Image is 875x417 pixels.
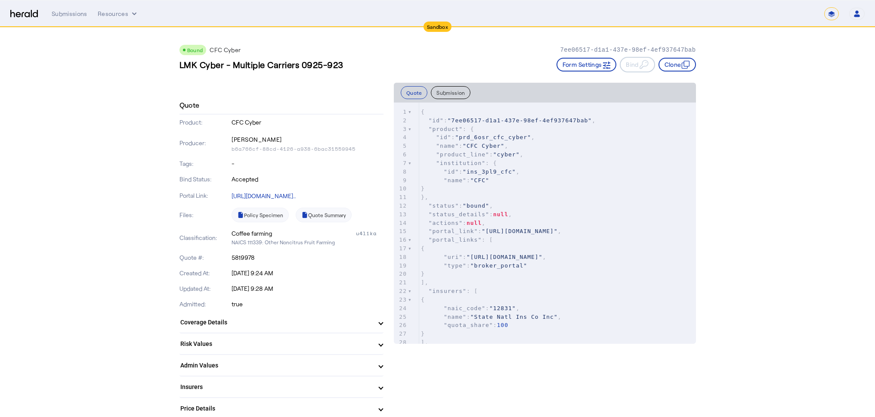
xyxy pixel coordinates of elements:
p: [DATE] 9:28 AM [232,284,383,293]
span: }, [421,194,429,200]
span: : , [421,143,508,149]
mat-expansion-panel-header: Admin Values [179,355,383,376]
div: 26 [394,321,408,330]
span: 100 [497,322,508,328]
mat-expansion-panel-header: Insurers [179,377,383,397]
span: "broker_portal" [470,262,527,269]
div: 25 [394,313,408,321]
mat-panel-title: Insurers [180,383,372,392]
p: b6a766cf-88cd-4126-a938-6bac31559945 [232,146,383,152]
span: "State Natl Ins Co Inc" [470,314,558,320]
div: 1 [394,108,408,116]
span: "portal_links" [429,237,482,243]
p: Classification: [179,233,230,242]
h3: LMK Cyber - Multiple Carriers 0925-923 [179,59,343,71]
div: 18 [394,253,408,261]
span: "quota_share" [444,322,493,328]
div: 19 [394,261,408,270]
mat-panel-title: Risk Values [180,339,372,349]
div: 11 [394,193,408,202]
span: "institution" [436,160,485,166]
span: "12831" [489,305,516,311]
span: : [421,262,527,269]
div: 23 [394,296,408,304]
span: : [ [421,288,478,294]
div: 4 [394,133,408,142]
p: Accepted [232,175,383,184]
span: : , [421,314,562,320]
div: 3 [394,125,408,134]
button: Clone [659,58,696,72]
div: 2 [394,116,408,125]
p: - [232,159,383,168]
span: : { [421,160,497,166]
span: "naic_code" [444,305,485,311]
span: "id" [429,117,444,124]
span: : , [421,202,493,209]
span: "status_details" [429,211,489,218]
div: 8 [394,168,408,176]
span: { [421,296,425,303]
p: Files: [179,211,230,219]
span: } [421,330,425,337]
button: Bind [620,57,655,72]
span: { [421,245,425,252]
p: Quote #: [179,253,230,262]
div: 16 [394,236,408,244]
h4: Quote [179,100,200,110]
span: null [493,211,508,218]
p: 5819978 [232,253,383,262]
p: Tags: [179,159,230,168]
div: 27 [394,330,408,338]
p: Bind Status: [179,175,230,184]
span: "bound" [463,202,489,209]
span: : [ [421,237,493,243]
span: "name" [444,177,467,184]
span: : , [421,220,485,226]
p: 7ee06517-d1a1-437e-98ef-4ef937647bab [560,46,696,54]
img: Herald Logo [10,10,38,18]
span: "name" [436,143,459,149]
span: "product_line" [436,151,489,158]
mat-expansion-panel-header: Risk Values [179,333,383,354]
p: Portal Link: [179,191,230,200]
herald-code-block: quote [394,103,696,344]
span: "id" [436,134,451,140]
span: { [421,109,425,115]
span: "CFC Cyber" [463,143,504,149]
div: 22 [394,287,408,296]
div: 13 [394,210,408,219]
span: "actions" [429,220,463,226]
span: : , [421,168,520,175]
span: "ins_3pl9_cfc" [463,168,516,175]
p: Producer: [179,139,230,147]
span: "portal_link" [429,228,478,234]
button: Quote [401,86,428,99]
p: Created At: [179,269,230,277]
div: 5 [394,142,408,150]
span: : [421,177,489,184]
div: 7 [394,159,408,168]
p: Updated At: [179,284,230,293]
span: "insurers" [429,288,467,294]
div: Submissions [52,9,87,18]
p: NAICS 111339: Other Noncitrus Fruit Farming [232,238,383,246]
span: "id" [444,168,459,175]
p: CFC Cyber [232,118,383,127]
div: Coffee farming [232,229,272,238]
div: 15 [394,227,408,236]
span: "cyber" [493,151,520,158]
div: 10 [394,184,408,193]
mat-panel-title: Admin Values [180,361,372,370]
a: [URL][DOMAIN_NAME].. [232,192,296,199]
div: 20 [394,270,408,278]
div: Sandbox [424,22,451,32]
span: "type" [444,262,467,269]
span: "prd_6osr_cfc_cyber" [455,134,531,140]
span: : , [421,305,520,311]
button: Resources dropdown menu [98,9,139,18]
span: ], [421,339,429,345]
span: } [421,271,425,277]
div: 24 [394,304,408,313]
p: true [232,300,383,308]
